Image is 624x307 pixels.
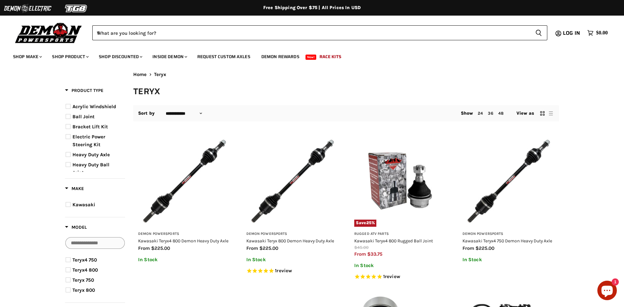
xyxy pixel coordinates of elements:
span: $33.75 [367,251,383,257]
span: Teryx4 750 [72,257,97,263]
ul: Main menu [8,47,606,63]
a: Shop Make [8,50,46,63]
button: Filter by Model [65,224,87,232]
span: Acrylic Windshield [72,104,116,109]
p: In Stock [138,257,230,262]
img: Demon Powersports [13,21,84,44]
span: View as [516,111,534,116]
button: Filter by Product Type [65,87,103,96]
h3: Rugged ATV Parts [354,232,446,237]
img: Demon Electric Logo 2 [3,2,52,15]
span: $225.00 [475,245,494,251]
span: Model [65,224,87,230]
span: review [385,274,400,279]
h1: Teryx [133,86,559,97]
nav: Breadcrumbs [133,72,559,77]
a: Race Kits [315,50,346,63]
a: Kawasaki Teryx4 750 Demon Heavy Duty Axle [462,238,552,243]
a: Home [133,72,147,77]
h3: Demon Powersports [462,232,554,237]
span: Save % [354,220,376,227]
a: Kawasaki Teryx4 800 Demon Heavy Duty Axle [138,238,228,243]
span: Heavy Duty Axle [72,152,110,158]
span: 25 [366,220,371,225]
span: from [462,245,474,251]
span: $225.00 [151,245,170,251]
span: Make [65,186,84,191]
span: from [246,245,258,251]
span: $45.00 [354,245,369,250]
p: In Stock [246,257,338,262]
button: list view [548,110,554,117]
h3: Demon Powersports [138,232,230,237]
span: Teryx 800 [72,287,95,293]
label: Sort by [138,111,155,116]
p: In Stock [462,257,554,262]
div: Free Shipping Over $75 | All Prices In USD [52,5,572,11]
span: Heavy Duty Ball Joint [72,162,110,175]
span: Teryx4 800 [72,267,98,273]
a: 24 [478,111,483,116]
span: Electric Power Steering Kit [72,134,105,147]
p: In Stock [354,263,446,268]
span: Rated 5.0 out of 5 stars 1 reviews [354,274,446,280]
a: $0.00 [584,28,611,38]
span: 1 reviews [383,274,400,279]
a: Kawasaki Teryx 800 Demon Heavy Duty Axle [246,135,338,227]
button: grid view [539,110,546,117]
span: Bracket Lift Kit [72,124,108,130]
span: New! [305,55,317,60]
img: Kawasaki Teryx4 800 Rugged Ball Joint [354,135,446,227]
input: When autocomplete results are available use up and down arrows to review and enter to select [92,25,530,40]
a: Request Custom Axles [192,50,255,63]
a: Kawasaki Teryx4 750 Demon Heavy Duty Axle [462,135,554,227]
a: Shop Product [47,50,93,63]
span: review [277,268,292,274]
button: Filter by Make [65,185,84,194]
a: Kawasaki Teryx4 800 Rugged Ball JointSave25% [354,135,446,227]
a: 48 [498,111,503,116]
img: TGB Logo 2 [52,2,101,15]
h3: Demon Powersports [246,232,338,237]
inbox-online-store-chat: Shopify online store chat [595,281,619,302]
nav: Collection utilities [133,105,559,122]
span: Teryx 750 [72,277,94,283]
span: Show [461,110,473,116]
form: Product [92,25,547,40]
span: Log in [563,29,580,37]
span: Product Type [65,88,103,93]
a: Log in [560,30,584,36]
span: Teryx [154,72,166,77]
span: Rated 5.0 out of 5 stars 1 reviews [246,268,338,275]
input: Search Options [65,237,125,249]
a: Inside Demon [148,50,191,63]
a: Shop Discounted [94,50,146,63]
span: Kawasaki [72,202,95,208]
span: from [138,245,150,251]
a: Kawasaki Teryx 800 Demon Heavy Duty Axle [246,238,334,243]
a: Kawasaki Teryx4 800 Rugged Ball Joint [354,238,433,243]
span: Ball Joint [72,114,95,120]
a: Demon Rewards [256,50,304,63]
a: Kawasaki Teryx4 800 Demon Heavy Duty Axle [138,135,230,227]
span: $0.00 [596,30,608,36]
a: 36 [488,111,493,116]
span: 1 reviews [275,268,292,274]
span: $225.00 [259,245,278,251]
span: from [354,251,366,257]
button: Search [530,25,547,40]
